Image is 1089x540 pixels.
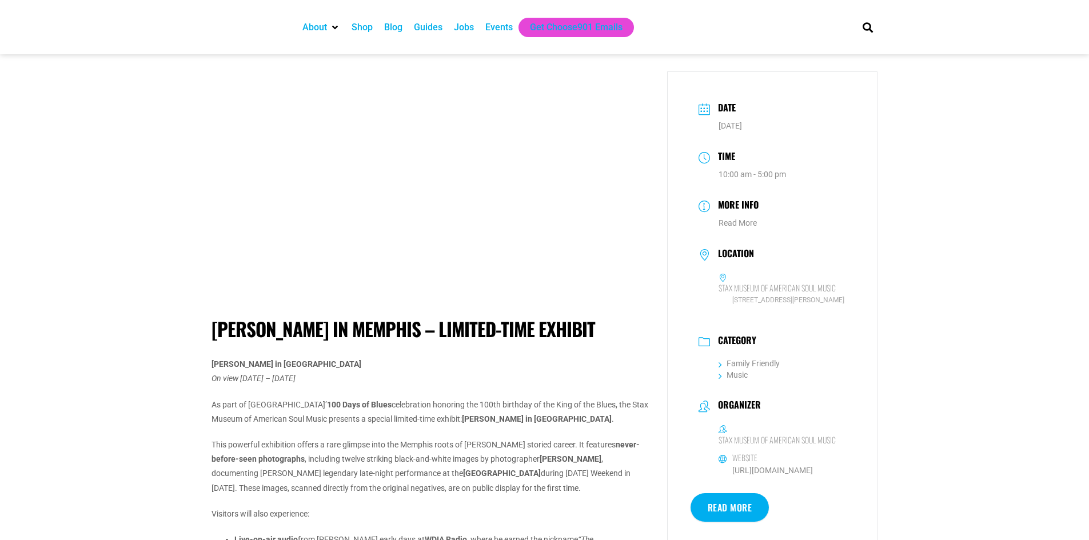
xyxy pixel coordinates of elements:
[485,21,513,34] a: Events
[530,21,623,34] a: Get Choose901 Emails
[719,370,748,379] a: Music
[212,374,296,383] i: On view [DATE] – [DATE]
[712,198,759,214] h3: More Info
[212,507,650,521] p: Visitors will also experience:
[712,101,736,117] h3: Date
[462,414,612,423] b: [PERSON_NAME] in [GEOGRAPHIC_DATA]
[297,18,843,37] nav: Main nav
[327,400,392,409] b: 100 Days of Blues
[719,170,786,179] abbr: 10:00 am - 5:00 pm
[719,121,742,130] span: [DATE]
[712,149,735,166] h3: Time
[719,218,757,227] a: Read More
[712,335,756,349] h3: Category
[719,295,847,306] span: [STREET_ADDRESS][PERSON_NAME]
[414,21,442,34] a: Guides
[712,248,754,262] h3: Location
[858,18,877,37] div: Search
[719,283,836,293] h6: Stax Museum of American Soul Music
[212,438,650,495] p: This powerful exhibition offers a rare glimpse into the Memphis roots of [PERSON_NAME] storied ca...
[454,21,474,34] a: Jobs
[463,469,541,478] b: [GEOGRAPHIC_DATA]
[302,21,327,34] a: About
[719,435,836,445] h6: Stax Museum of American Soul Music
[212,318,650,341] h1: [PERSON_NAME] in Memphis – Limited-Time Exhibit
[719,359,780,368] a: Family Friendly
[712,399,761,413] h3: Organizer
[384,21,402,34] a: Blog
[540,454,601,463] b: [PERSON_NAME]
[732,466,813,475] a: [URL][DOMAIN_NAME]
[212,359,361,369] b: [PERSON_NAME] in [GEOGRAPHIC_DATA]
[212,398,650,426] p: As part of [GEOGRAPHIC_DATA]’ celebration honoring the 100th birthday of the King of the Blues, t...
[732,453,757,463] h6: Website
[691,493,769,522] a: Read More
[352,21,373,34] a: Shop
[212,71,650,291] img: Promotional poster for "B.B. King in Memphis" Exhibit at the Stax Museum, July 24 to October 19, ...
[297,18,346,37] div: About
